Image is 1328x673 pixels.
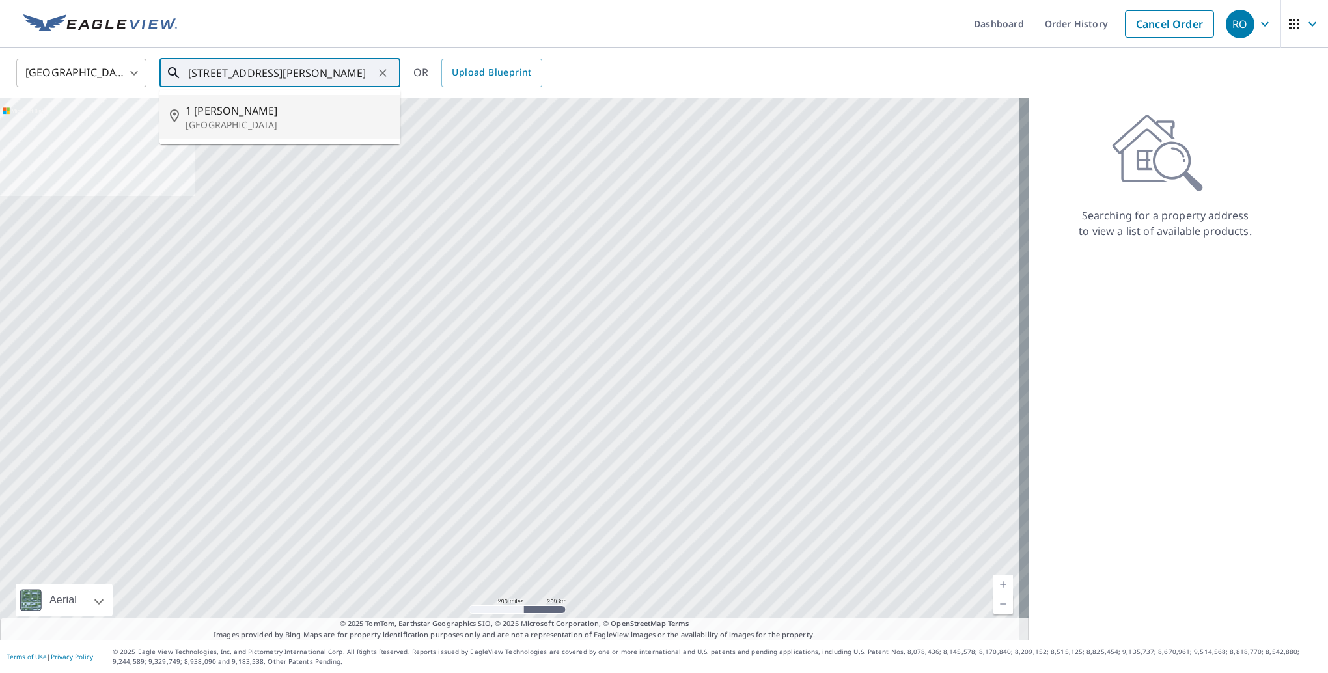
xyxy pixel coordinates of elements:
[668,618,689,628] a: Terms
[16,55,146,91] div: [GEOGRAPHIC_DATA]
[186,103,390,118] span: 1 [PERSON_NAME]
[441,59,542,87] a: Upload Blueprint
[186,118,390,131] p: [GEOGRAPHIC_DATA]
[1125,10,1214,38] a: Cancel Order
[611,618,665,628] a: OpenStreetMap
[413,59,542,87] div: OR
[374,64,392,82] button: Clear
[993,575,1013,594] a: Current Level 5, Zoom In
[51,652,93,661] a: Privacy Policy
[16,584,113,616] div: Aerial
[7,653,93,661] p: |
[113,647,1321,666] p: © 2025 Eagle View Technologies, Inc. and Pictometry International Corp. All Rights Reserved. Repo...
[23,14,177,34] img: EV Logo
[188,55,374,91] input: Search by address or latitude-longitude
[1078,208,1252,239] p: Searching for a property address to view a list of available products.
[7,652,47,661] a: Terms of Use
[46,584,81,616] div: Aerial
[1226,10,1254,38] div: RO
[452,64,531,81] span: Upload Blueprint
[340,618,689,629] span: © 2025 TomTom, Earthstar Geographics SIO, © 2025 Microsoft Corporation, ©
[993,594,1013,614] a: Current Level 5, Zoom Out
